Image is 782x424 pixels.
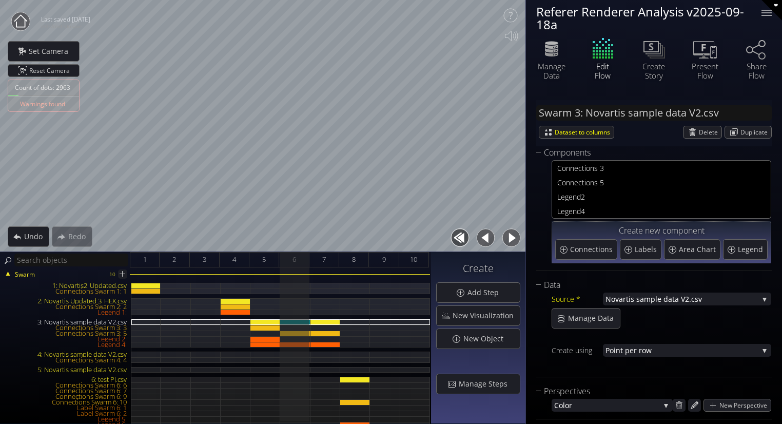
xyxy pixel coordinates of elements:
[1,304,131,310] div: Connections Swarm 2: 2
[738,62,774,80] div: Share Flow
[1,310,131,315] div: Legend 1:
[1,288,131,294] div: Connections Swarm 1: 1
[14,254,128,266] input: Search objects
[570,162,765,175] span: nections 3
[536,5,749,31] div: Referer Renderer Analysis v2025-09-18a
[534,62,570,80] div: Manage Data
[382,253,386,266] span: 9
[292,253,296,266] span: 6
[1,405,131,411] div: Label Swarm 6: 1
[557,205,581,218] span: Legend
[1,388,131,394] div: Connections Swarm 6: 7
[1,352,131,357] div: 4: Novartis sample data V2.csv
[555,126,614,138] span: Dataset to columns
[410,253,417,266] span: 10
[29,65,73,76] span: Reset Camera
[1,357,131,363] div: Connections Swarm 4: 4
[740,126,771,138] span: Duplicate
[687,62,723,80] div: Present Flow
[636,62,672,80] div: Create Story
[467,287,505,298] span: Add Step
[719,399,771,411] span: New Perspective
[1,382,131,388] div: Connections Swarm 6: 6
[1,336,131,342] div: Legend 2:
[581,205,765,218] span: 4
[24,232,49,242] span: Undo
[699,126,721,138] span: Delete
[452,311,520,321] span: New Visualization
[616,344,758,357] span: nt per row
[679,244,718,255] span: Area Chart
[143,253,147,266] span: 1
[668,293,758,305] span: ata V2.csv
[1,367,131,373] div: 5: Novartis sample data V2.csv
[557,162,570,175] span: Con
[8,226,49,247] div: Undo action
[554,399,660,412] span: Color
[552,344,603,357] div: Create using
[1,319,131,325] div: 3: Novartis sample data V2.csv
[436,263,520,274] h3: Create
[738,244,766,255] span: Legend
[605,344,616,357] span: Poi
[463,334,510,344] span: New Object
[1,416,131,422] div: Legend 5:
[555,225,768,238] div: Create new component
[1,394,131,399] div: Connections Swarm 6: 9
[1,377,131,382] div: 6: test PJ.csv
[536,146,759,159] div: Components
[570,176,765,189] span: nections 5
[581,190,765,203] span: 2
[1,325,131,331] div: Connections Swarm 3: 3
[605,293,668,305] span: Novartis sample d
[536,279,759,292] div: Data
[14,270,35,279] span: Swarm
[109,268,115,281] div: 10
[1,283,131,288] div: 1: Novartis2_Updated.csv
[232,253,236,266] span: 4
[352,253,356,266] span: 8
[458,379,514,389] span: Manage Steps
[557,190,581,203] span: Legend
[1,331,131,336] div: Connections Swarm 3: 5
[203,253,206,266] span: 3
[635,244,659,255] span: Labels
[172,253,176,266] span: 2
[262,253,266,266] span: 5
[28,46,74,56] span: Set Camera
[1,298,131,304] div: 2: Novartis Updated 3_HEX.csv
[1,399,131,405] div: Connections Swarm 6: 10
[1,342,131,348] div: Legend 4:
[1,411,131,416] div: Label Swarm 6: 2
[557,176,570,189] span: Con
[568,313,620,323] span: Manage Data
[536,385,759,398] div: Perspectives
[570,244,615,255] span: Connections
[322,253,326,266] span: 7
[552,293,603,305] div: Source *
